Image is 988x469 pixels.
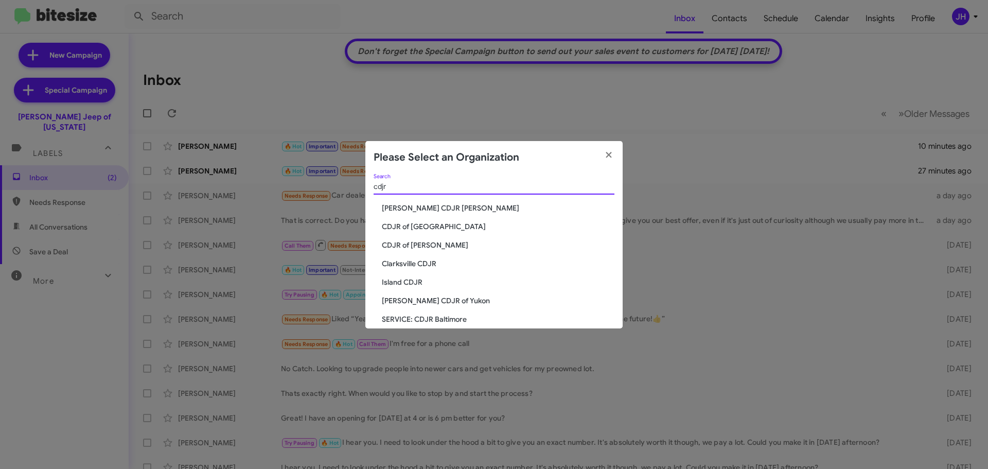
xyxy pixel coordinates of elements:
[382,314,614,324] span: SERVICE: CDJR Baltimore
[382,203,614,213] span: [PERSON_NAME] CDJR [PERSON_NAME]
[382,258,614,269] span: Clarksville CDJR
[382,277,614,287] span: Island CDJR
[382,296,614,306] span: [PERSON_NAME] CDJR of Yukon
[374,149,519,166] h2: Please Select an Organization
[382,240,614,250] span: CDJR of [PERSON_NAME]
[382,221,614,232] span: CDJR of [GEOGRAPHIC_DATA]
